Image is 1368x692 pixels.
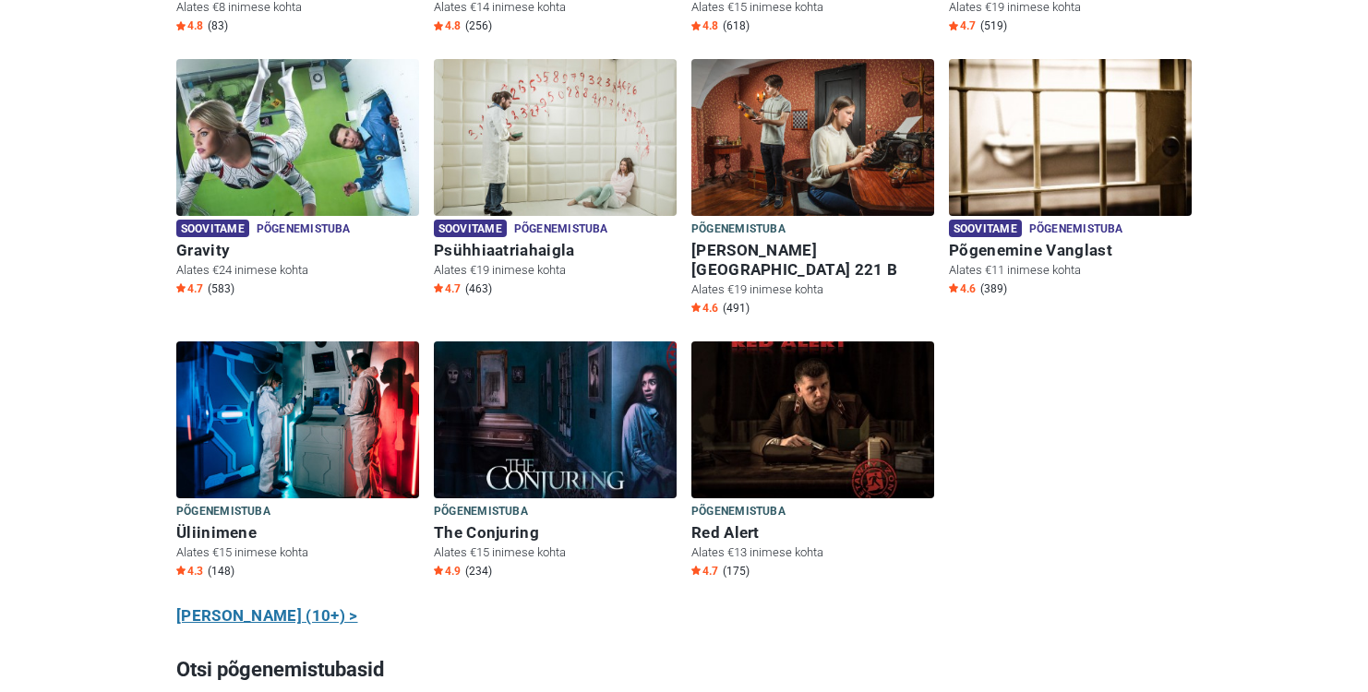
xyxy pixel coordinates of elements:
a: Üliinimene Põgenemistuba Üliinimene Alates €15 inimese kohta Star4.3 (148) [176,341,419,582]
span: 4.9 [434,564,461,579]
span: (389) [980,281,1007,296]
img: Red Alert [691,341,934,498]
span: 4.6 [691,301,718,316]
h6: Gravity [176,241,419,260]
span: Soovitame [949,220,1022,237]
span: Põgenemistuba [691,220,786,240]
span: Soovitame [434,220,507,237]
a: [PERSON_NAME] (10+) > [176,604,358,628]
img: Üliinimene [176,341,419,498]
span: 4.7 [691,564,718,579]
p: Alates €24 inimese kohta [176,262,419,279]
span: 4.3 [176,564,203,579]
span: (148) [208,564,234,579]
span: Soovitame [176,220,249,237]
h6: Psühhiaatriahaigla [434,241,677,260]
span: Põgenemistuba [1029,220,1123,240]
img: Star [434,283,443,292]
img: Baker Street 221 B [691,59,934,216]
p: Alates €19 inimese kohta [434,262,677,279]
span: (234) [465,564,492,579]
h3: Otsi põgenemistubasid [176,655,1192,685]
span: 4.8 [434,18,461,33]
span: 4.8 [176,18,203,33]
img: Star [691,303,701,312]
img: Star [691,566,701,575]
img: Star [176,21,186,30]
span: (256) [465,18,492,33]
span: 4.7 [176,281,203,296]
img: Star [176,566,186,575]
h6: The Conjuring [434,523,677,543]
span: Põgenemistuba [691,502,786,522]
img: Star [434,566,443,575]
span: Põgenemistuba [434,502,528,522]
h6: Põgenemine Vanglast [949,241,1192,260]
span: (519) [980,18,1007,33]
img: Põgenemine Vanglast [949,59,1192,216]
a: Baker Street 221 B Põgenemistuba [PERSON_NAME][GEOGRAPHIC_DATA] 221 B Alates €19 inimese kohta St... [691,59,934,319]
a: Red Alert Põgenemistuba Red Alert Alates €13 inimese kohta Star4.7 (175) [691,341,934,582]
img: Star [434,21,443,30]
h6: Red Alert [691,523,934,543]
p: Alates €15 inimese kohta [176,544,419,561]
span: 4.8 [691,18,718,33]
p: Alates €11 inimese kohta [949,262,1192,279]
span: Põgenemistuba [176,502,270,522]
h6: [PERSON_NAME][GEOGRAPHIC_DATA] 221 B [691,241,934,280]
span: (463) [465,281,492,296]
span: (175) [723,564,750,579]
img: Star [691,21,701,30]
span: 4.7 [949,18,976,33]
a: The Conjuring Põgenemistuba The Conjuring Alates €15 inimese kohta Star4.9 (234) [434,341,677,582]
span: (83) [208,18,228,33]
img: Star [949,21,958,30]
p: Alates €13 inimese kohta [691,544,934,561]
a: Põgenemine Vanglast Soovitame Põgenemistuba Põgenemine Vanglast Alates €11 inimese kohta Star4.6 ... [949,59,1192,300]
img: The Conjuring [434,341,677,498]
p: Alates €15 inimese kohta [434,544,677,561]
img: Gravity [176,59,419,216]
span: (583) [208,281,234,296]
img: Psühhiaatriahaigla [434,59,677,216]
span: Põgenemistuba [514,220,608,240]
span: 4.6 [949,281,976,296]
img: Star [176,283,186,292]
img: Star [949,283,958,292]
a: Psühhiaatriahaigla Soovitame Põgenemistuba Psühhiaatriahaigla Alates €19 inimese kohta Star4.7 (463) [434,59,677,300]
a: Gravity Soovitame Põgenemistuba Gravity Alates €24 inimese kohta Star4.7 (583) [176,59,419,300]
span: (618) [723,18,750,33]
span: 4.7 [434,281,461,296]
span: Põgenemistuba [257,220,351,240]
span: (491) [723,301,750,316]
p: Alates €19 inimese kohta [691,281,934,298]
h6: Üliinimene [176,523,419,543]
